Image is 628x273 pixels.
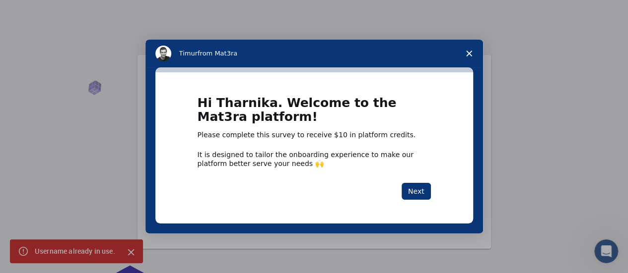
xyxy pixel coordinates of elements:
[198,96,431,130] h1: Hi Tharnika. Welcome to the Mat3ra platform!
[155,46,171,61] img: Profile image for Timur
[198,130,431,140] div: Please complete this survey to receive $10 in platform credits.
[455,40,483,67] span: Close survey
[198,150,431,168] div: It is designed to tailor the onboarding experience to make our platform better serve your needs 🙌
[402,183,431,200] button: Next
[198,50,237,57] span: from Mat3ra
[20,7,56,16] span: Support
[179,50,198,57] span: Timur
